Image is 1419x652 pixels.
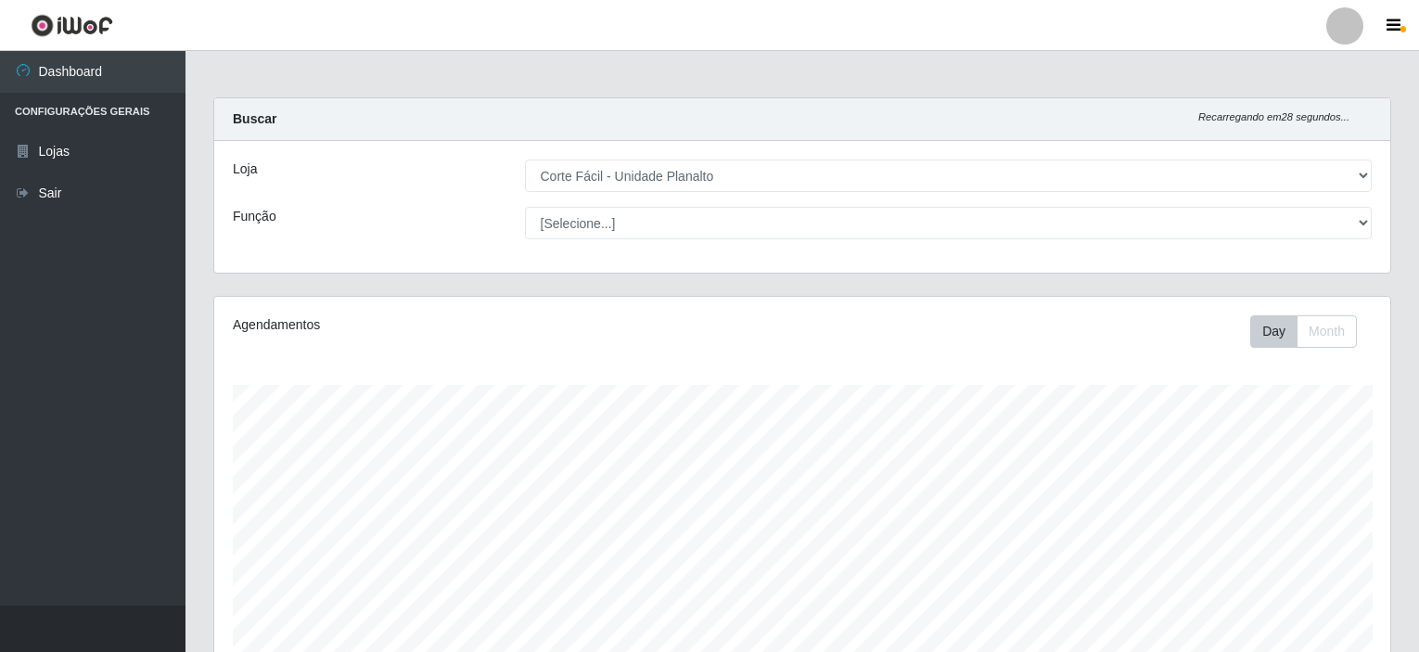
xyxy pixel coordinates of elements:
label: Loja [233,160,257,179]
div: First group [1250,315,1357,348]
label: Função [233,207,276,226]
button: Month [1297,315,1357,348]
button: Day [1250,315,1298,348]
img: CoreUI Logo [31,14,113,37]
div: Toolbar with button groups [1250,315,1372,348]
strong: Buscar [233,111,276,126]
i: Recarregando em 28 segundos... [1198,111,1349,122]
div: Agendamentos [233,315,691,335]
